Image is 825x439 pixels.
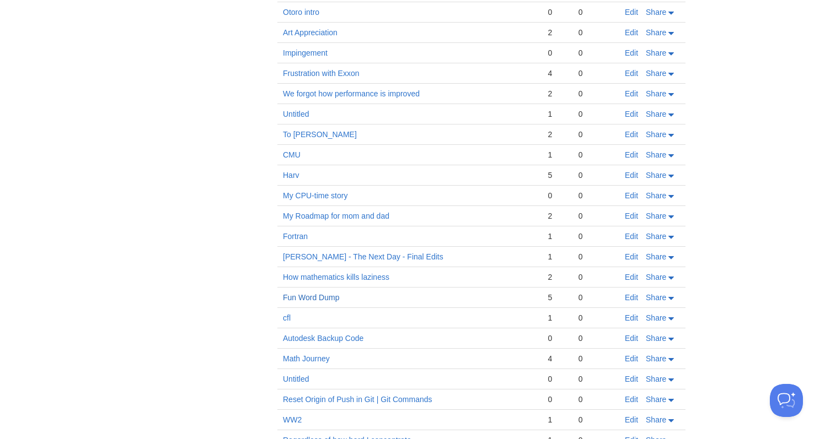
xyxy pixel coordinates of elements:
[625,89,638,98] a: Edit
[625,354,638,363] a: Edit
[578,415,614,425] div: 0
[548,252,567,262] div: 1
[625,273,638,281] a: Edit
[646,48,666,57] span: Share
[646,130,666,139] span: Share
[625,191,638,200] a: Edit
[646,232,666,241] span: Share
[646,293,666,302] span: Share
[548,211,567,221] div: 2
[283,273,389,281] a: How mathematics kills laziness
[578,7,614,17] div: 0
[646,28,666,37] span: Share
[646,69,666,78] span: Share
[625,415,638,424] a: Edit
[283,150,301,159] a: CMU
[283,28,337,37] a: Art Appreciation
[625,150,638,159] a: Edit
[548,48,567,58] div: 0
[578,313,614,323] div: 0
[625,334,638,343] a: Edit
[646,252,666,261] span: Share
[578,333,614,343] div: 0
[646,313,666,322] span: Share
[548,89,567,99] div: 2
[283,8,319,17] a: Otoro intro
[770,384,803,417] iframe: Help Scout Beacon - Open
[625,69,638,78] a: Edit
[548,28,567,37] div: 2
[578,394,614,404] div: 0
[283,334,363,343] a: Autodesk Backup Code
[578,48,614,58] div: 0
[578,354,614,364] div: 0
[578,28,614,37] div: 0
[548,68,567,78] div: 4
[646,191,666,200] span: Share
[548,313,567,323] div: 1
[283,252,443,261] a: [PERSON_NAME] - The Next Day - Final Edits
[578,231,614,241] div: 0
[548,333,567,343] div: 0
[283,130,357,139] a: To [PERSON_NAME]
[548,170,567,180] div: 5
[283,171,299,180] a: Harv
[548,394,567,404] div: 0
[646,110,666,118] span: Share
[578,252,614,262] div: 0
[578,170,614,180] div: 0
[625,130,638,139] a: Edit
[578,272,614,282] div: 0
[578,129,614,139] div: 0
[578,292,614,302] div: 0
[646,89,666,98] span: Share
[578,89,614,99] div: 0
[625,8,638,17] a: Edit
[578,68,614,78] div: 0
[646,212,666,220] span: Share
[625,48,638,57] a: Edit
[625,395,638,404] a: Edit
[625,313,638,322] a: Edit
[548,109,567,119] div: 1
[548,191,567,200] div: 0
[625,110,638,118] a: Edit
[625,28,638,37] a: Edit
[548,231,567,241] div: 1
[283,212,389,220] a: My Roadmap for mom and dad
[625,232,638,241] a: Edit
[646,150,666,159] span: Share
[283,415,302,424] a: WW2
[548,354,567,364] div: 4
[548,150,567,160] div: 1
[578,191,614,200] div: 0
[646,8,666,17] span: Share
[283,375,309,383] a: Untitled
[283,395,432,404] a: Reset Origin of Push in Git | Git Commands
[548,129,567,139] div: 2
[646,354,666,363] span: Share
[625,375,638,383] a: Edit
[548,415,567,425] div: 1
[578,109,614,119] div: 0
[646,273,666,281] span: Share
[646,395,666,404] span: Share
[283,232,308,241] a: Fortran
[283,354,330,363] a: Math Journey
[283,110,309,118] a: Untitled
[283,69,360,78] a: Frustration with Exxon
[646,171,666,180] span: Share
[646,415,666,424] span: Share
[283,89,420,98] a: We forgot how performance is improved
[578,211,614,221] div: 0
[548,292,567,302] div: 5
[548,7,567,17] div: 0
[283,48,328,57] a: Impingement
[625,171,638,180] a: Edit
[625,293,638,302] a: Edit
[625,212,638,220] a: Edit
[646,375,666,383] span: Share
[625,252,638,261] a: Edit
[578,150,614,160] div: 0
[283,191,347,200] a: My CPU-time story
